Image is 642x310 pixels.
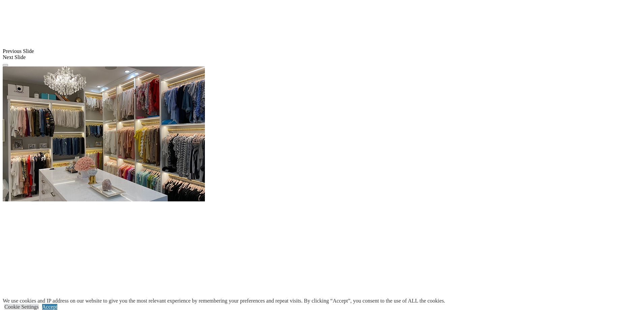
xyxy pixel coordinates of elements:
[4,304,39,310] a: Cookie Settings
[3,66,205,201] img: Banner for mobile view
[3,64,8,66] button: Click here to pause slide show
[3,298,445,304] div: We use cookies and IP address on our website to give you the most relevant experience by remember...
[3,48,639,54] div: Previous Slide
[42,304,57,310] a: Accept
[3,54,639,60] div: Next Slide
